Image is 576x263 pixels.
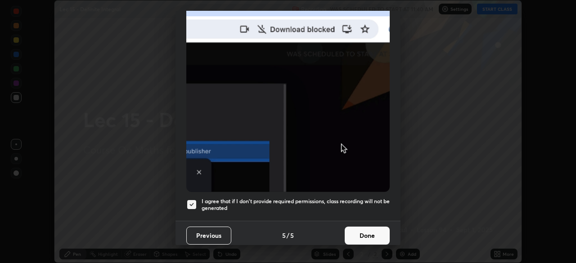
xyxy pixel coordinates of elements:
[345,227,390,245] button: Done
[287,231,289,240] h4: /
[202,198,390,212] h5: I agree that if I don't provide required permissions, class recording will not be generated
[282,231,286,240] h4: 5
[186,227,231,245] button: Previous
[290,231,294,240] h4: 5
